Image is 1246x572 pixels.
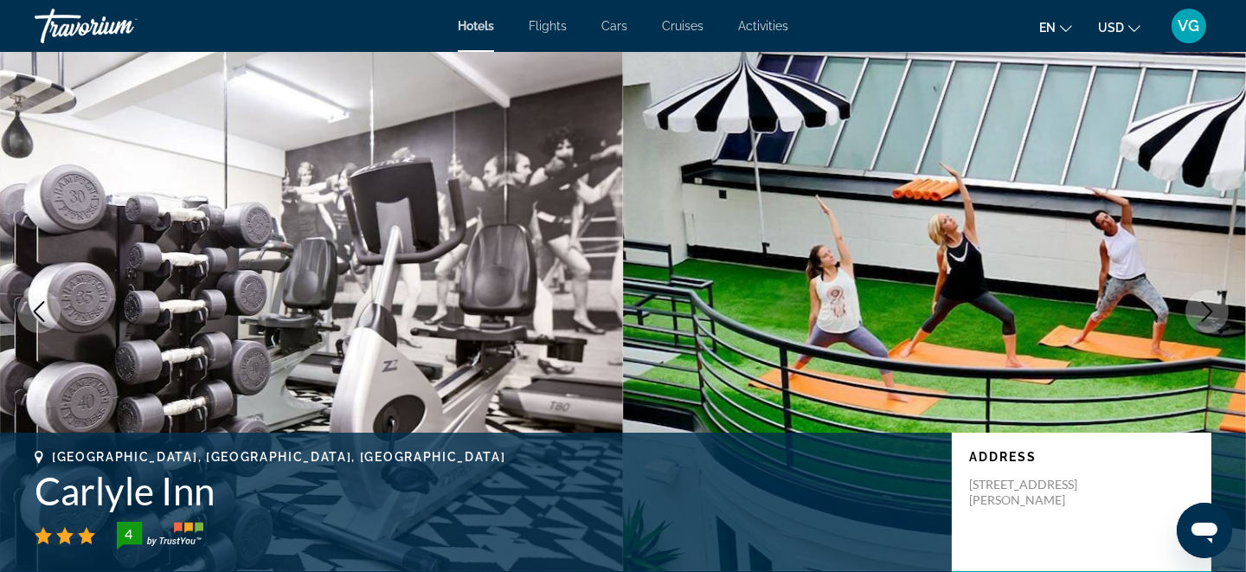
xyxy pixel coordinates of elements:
[112,524,146,544] div: 4
[35,3,208,48] a: Travorium
[969,450,1194,464] p: Address
[662,19,703,33] a: Cruises
[458,19,494,33] a: Hotels
[1177,503,1232,558] iframe: Button to launch messaging window
[601,19,627,33] a: Cars
[1098,15,1140,40] button: Change currency
[1039,15,1072,40] button: Change language
[969,477,1108,508] p: [STREET_ADDRESS][PERSON_NAME]
[1039,21,1056,35] span: en
[529,19,567,33] a: Flights
[1185,290,1229,333] button: Next image
[1098,21,1124,35] span: USD
[738,19,788,33] a: Activities
[35,468,934,513] h1: Carlyle Inn
[1179,17,1200,35] span: VG
[117,522,203,550] img: trustyou-badge-hor.svg
[17,290,61,333] button: Previous image
[1166,8,1211,44] button: User Menu
[52,450,505,464] span: [GEOGRAPHIC_DATA], [GEOGRAPHIC_DATA], [GEOGRAPHIC_DATA]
